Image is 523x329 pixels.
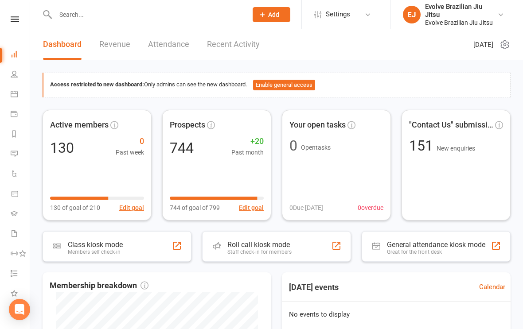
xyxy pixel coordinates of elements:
span: Your open tasks [289,119,346,132]
h3: [DATE] events [282,279,346,295]
div: Members self check-in [68,249,123,255]
a: Calendar [479,282,505,292]
button: Add [253,7,290,22]
span: Past month [231,147,264,157]
span: +20 [231,135,264,148]
a: Revenue [99,29,130,60]
div: EJ [403,6,421,23]
a: Reports [11,125,31,145]
a: Dashboard [43,29,82,60]
a: Product Sales [11,185,31,205]
div: General attendance kiosk mode [387,240,485,249]
a: What's New [11,284,31,304]
div: Only admins can see the new dashboard. [50,80,503,90]
span: Past week [116,147,144,157]
a: Attendance [148,29,189,60]
div: Staff check-in for members [227,249,292,255]
a: Calendar [11,85,31,105]
span: Open tasks [301,144,331,151]
span: 0 [116,135,144,148]
span: New enquiries [437,145,475,152]
a: People [11,65,31,85]
span: 151 [409,137,437,154]
span: Add [268,11,279,18]
div: Great for the front desk [387,249,485,255]
strong: Access restricted to new dashboard: [50,81,144,88]
button: Edit goal [119,203,144,213]
div: Evolve Brazilian Jiu Jitsu [425,19,497,27]
span: Membership breakdown [50,279,148,292]
span: 130 of goal of 210 [50,203,100,213]
div: Roll call kiosk mode [227,240,292,249]
span: "Contact Us" submissions [409,119,493,132]
button: Edit goal [239,203,264,213]
span: Prospects [170,119,205,132]
button: Enable general access [253,80,315,90]
div: 0 [289,139,297,153]
a: Payments [11,105,31,125]
div: Class kiosk mode [68,240,123,249]
input: Search... [53,8,241,21]
span: 0 Due [DATE] [289,203,323,213]
div: No events to display [278,302,514,327]
div: 744 [170,141,194,155]
a: Dashboard [11,45,31,65]
span: Settings [326,4,350,24]
a: Recent Activity [207,29,260,60]
div: Evolve Brazilian Jiu Jitsu [425,3,497,19]
div: Open Intercom Messenger [9,299,30,320]
span: [DATE] [473,39,493,50]
div: 130 [50,141,74,155]
span: 744 of goal of 799 [170,203,220,213]
span: 0 overdue [358,203,383,213]
span: Active members [50,119,109,132]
